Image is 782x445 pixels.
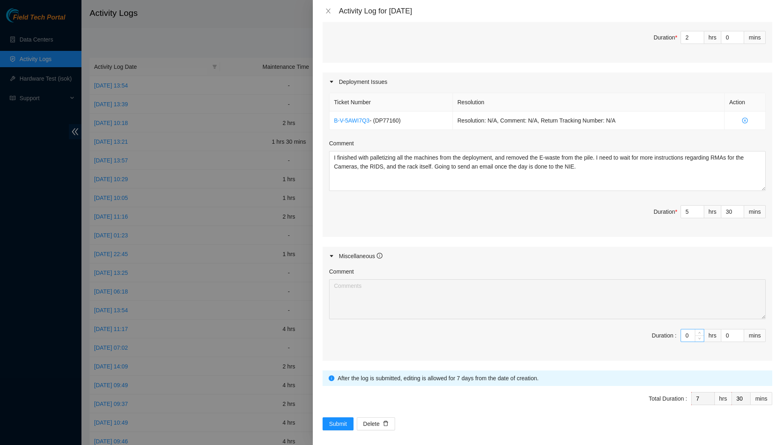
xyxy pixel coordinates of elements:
div: hrs [715,392,732,405]
a: B-V-5AWI7Q3 [334,117,369,124]
div: Miscellaneous [339,252,382,261]
td: Resolution: N/A, Comment: N/A, Return Tracking Number: N/A [453,112,725,130]
span: caret-right [329,79,334,84]
div: hrs [704,205,721,218]
span: Increase Value [695,329,704,335]
div: mins [751,392,772,405]
div: Deployment Issues [323,72,772,91]
div: mins [744,205,766,218]
textarea: Comment [329,279,766,319]
span: Delete [363,419,380,428]
span: caret-right [329,254,334,259]
span: down [697,336,702,341]
span: close-circle [729,118,761,123]
div: After the log is submitted, editing is allowed for 7 days from the date of creation. [338,374,766,383]
span: info-circle [329,375,334,381]
div: mins [744,31,766,44]
textarea: Comment [329,151,766,191]
th: Action [725,93,766,112]
div: Duration [654,33,677,42]
button: Deletedelete [357,417,395,430]
th: Resolution [453,93,725,112]
span: delete [383,421,389,427]
label: Comment [329,267,354,276]
span: Decrease Value [695,335,704,342]
button: Close [323,7,334,15]
span: info-circle [377,253,382,259]
div: Miscellaneous info-circle [323,247,772,265]
div: hrs [704,31,721,44]
div: Total Duration : [649,394,687,403]
div: Duration [654,207,677,216]
div: mins [744,329,766,342]
span: Submit [329,419,347,428]
span: close [325,8,332,14]
th: Ticket Number [329,93,453,112]
span: - ( DP77160 ) [369,117,400,124]
div: Activity Log for [DATE] [339,7,772,15]
div: hrs [704,329,721,342]
button: Submit [323,417,354,430]
label: Comment [329,139,354,148]
span: up [697,330,702,335]
div: Duration : [652,331,677,340]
